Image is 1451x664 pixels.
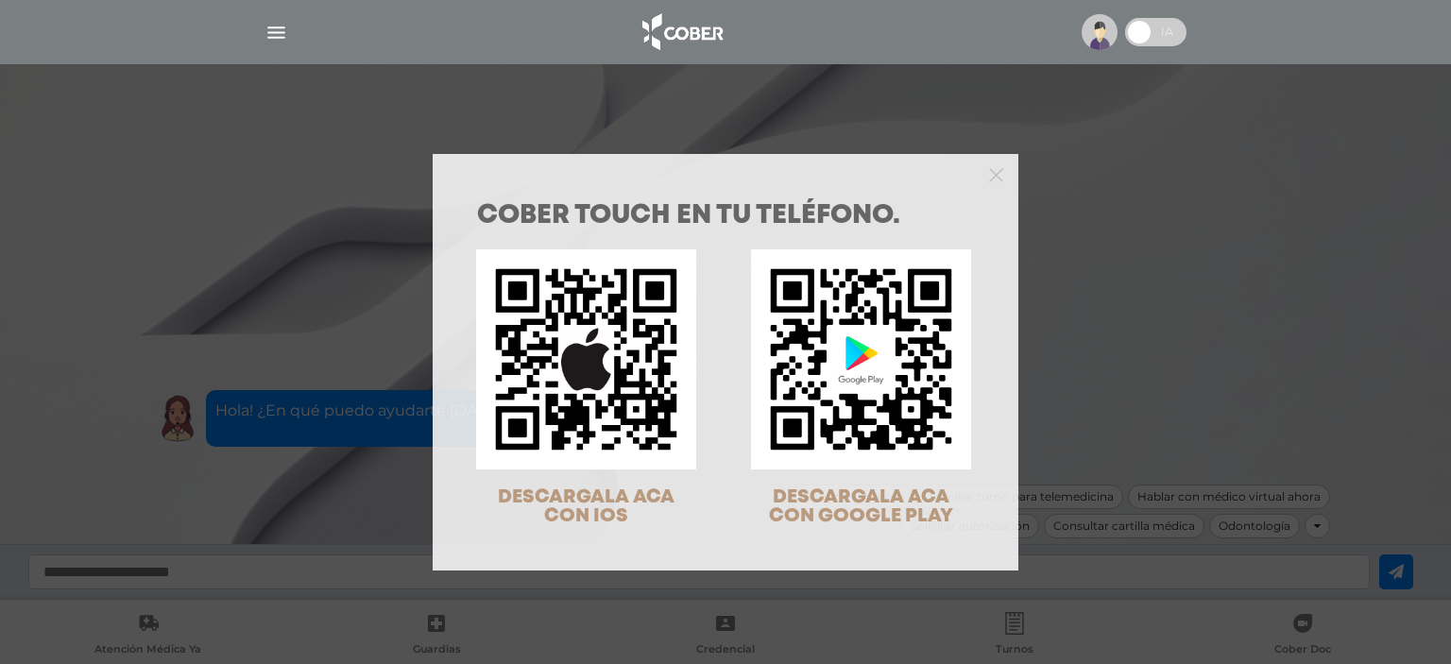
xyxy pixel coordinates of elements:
span: DESCARGALA ACA CON IOS [498,488,674,525]
h1: COBER TOUCH en tu teléfono. [477,203,974,230]
img: qr-code [476,249,696,469]
button: Close [989,165,1003,182]
img: qr-code [751,249,971,469]
span: DESCARGALA ACA CON GOOGLE PLAY [769,488,953,525]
